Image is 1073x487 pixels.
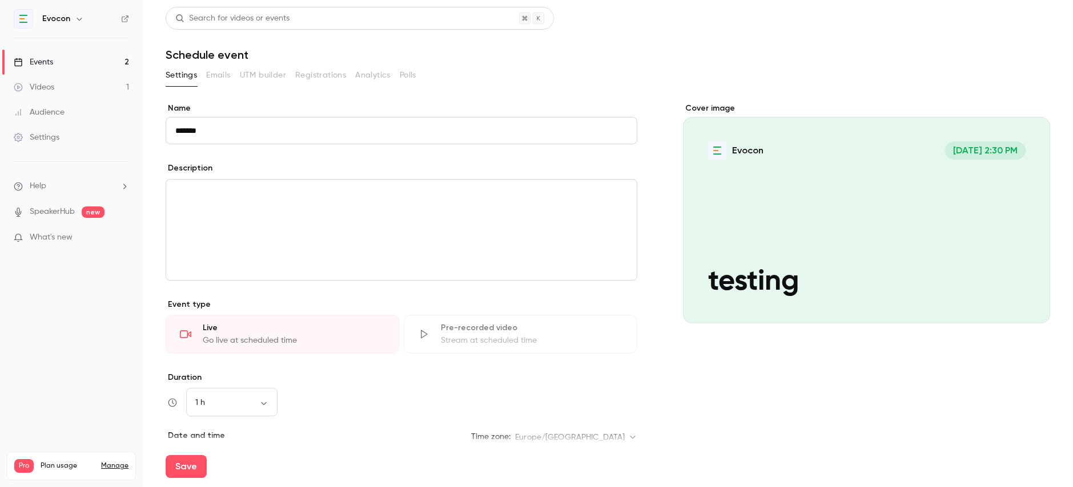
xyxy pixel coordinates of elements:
[42,13,70,25] h6: Evocon
[14,107,65,118] div: Audience
[166,103,637,114] label: Name
[206,70,230,82] span: Emails
[683,103,1050,114] label: Cover image
[166,299,637,310] p: Event type
[30,232,73,243] span: What's new
[30,180,46,192] span: Help
[203,335,385,346] div: Go live at scheduled time
[515,432,637,443] div: Europe/[GEOGRAPHIC_DATA]
[14,82,54,93] div: Videos
[441,322,623,334] div: Pre-recorded video
[82,206,105,218] span: new
[166,430,225,441] p: Date and time
[166,180,637,280] div: editor
[14,132,59,143] div: Settings
[186,397,278,408] div: 1 h
[101,461,128,470] a: Manage
[166,48,1050,62] h1: Schedule event
[14,56,53,68] div: Events
[166,163,212,174] label: Description
[166,179,637,281] section: description
[683,103,1050,323] section: Cover image
[166,66,197,84] button: Settings
[203,322,385,334] div: Live
[240,70,286,82] span: UTM builder
[41,461,94,470] span: Plan usage
[166,315,399,354] div: LiveGo live at scheduled time
[295,70,346,82] span: Registrations
[166,455,207,478] button: Save
[441,335,623,346] div: Stream at scheduled time
[404,315,637,354] div: Pre-recorded videoStream at scheduled time
[471,431,511,443] label: Time zone:
[14,459,34,473] span: Pro
[400,70,416,82] span: Polls
[355,70,391,82] span: Analytics
[175,13,290,25] div: Search for videos or events
[30,206,75,218] a: SpeakerHub
[115,233,129,243] iframe: Noticeable Trigger
[14,180,129,192] li: help-dropdown-opener
[166,372,637,383] label: Duration
[14,10,33,28] img: Evocon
